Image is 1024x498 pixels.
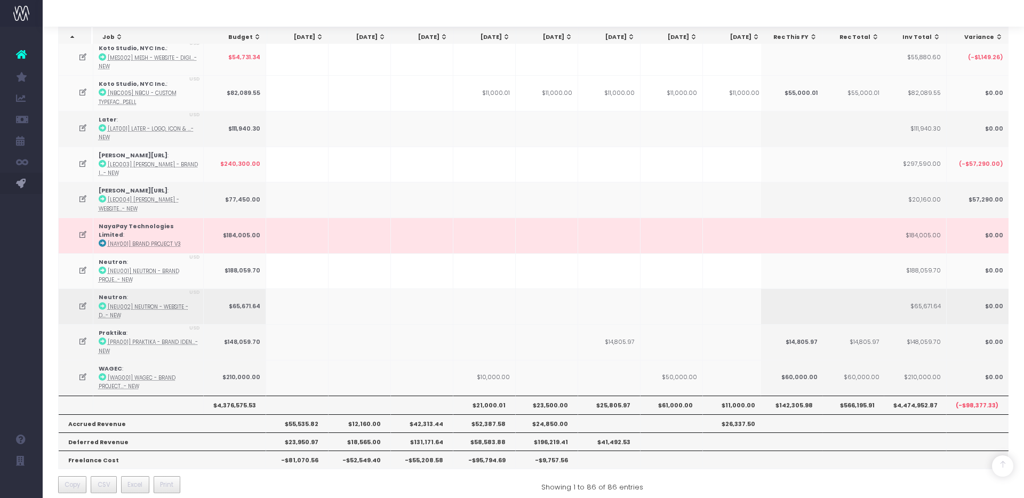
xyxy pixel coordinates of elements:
[99,80,166,88] strong: Koto Studio, NYC Inc.
[956,401,998,410] span: (-$98,377.33)
[93,111,204,147] td: :
[204,75,266,111] td: $82,089.55
[93,288,204,324] td: :
[516,75,578,111] td: $11,000.00
[641,396,703,414] th: $61,000.00
[588,33,635,42] div: [DATE]
[516,414,578,432] th: $24,850.00
[884,27,947,47] th: Inv Total: activate to sort column ascending
[93,324,204,360] td: :
[946,360,1009,396] td: $0.00
[578,432,641,451] th: $41,492.53
[99,374,175,390] abbr: [WAG001] WAGEC - Brand Project - Brand - New
[453,396,516,414] th: $21,000.01
[98,480,110,489] span: CSV
[822,396,885,414] th: $566,195.91
[189,111,200,119] span: USD
[761,27,823,47] th: Rec This FY: activate to sort column ascending
[703,396,765,414] th: $11,000.00
[641,75,703,111] td: $11,000.00
[267,27,330,47] th: Apr 25: activate to sort column ascending
[59,451,266,469] th: Freelance Cost
[391,414,453,432] th: $42,313.44
[761,324,823,360] td: $14,805.97
[761,396,823,414] th: $142,305.98
[946,218,1009,253] td: $0.00
[884,111,946,147] td: $111,940.30
[641,360,703,396] td: $50,000.00
[160,480,173,489] span: Print
[884,360,946,396] td: $210,000.00
[713,33,760,42] div: [DATE]
[99,161,198,176] abbr: [LEO003] Leonardo.ai - Brand Identity - Brand - New
[204,218,266,253] td: $184,005.00
[204,39,266,75] td: $54,731.34
[329,414,391,432] th: $12,160.00
[329,432,391,451] th: $18,565.00
[93,253,204,289] td: :
[453,75,516,111] td: $11,000.01
[822,360,885,396] td: $60,000.00
[391,432,453,451] th: $131,171.64
[205,27,267,47] th: Budget: activate to sort column ascending
[703,414,765,432] th: $26,337.50
[958,160,1003,168] span: (-$57,290.00)
[93,27,206,47] th: Job: activate to sort column ascending
[402,33,449,42] div: [DATE]
[65,480,80,489] span: Copy
[822,324,885,360] td: $14,805.97
[884,182,946,218] td: $20,160.00
[204,253,266,289] td: $188,059.70
[277,33,324,42] div: [DATE]
[761,360,823,396] td: $60,000.00
[99,151,167,159] strong: [PERSON_NAME][URL]
[93,182,204,218] td: :
[99,303,188,319] abbr: [NEU002] Neutron - Website - Digital - New
[93,75,204,111] td: :
[516,396,578,414] th: $23,500.00
[108,240,181,247] abbr: [NAY001] Brand Project V3
[946,75,1009,111] td: $0.00
[102,33,201,42] div: Job
[392,27,454,47] th: Jun 25: activate to sort column ascending
[59,432,266,451] th: Deferred Revenue
[93,39,204,75] td: :
[651,33,698,42] div: [DATE]
[946,288,1009,324] td: $0.00
[189,254,200,261] span: USD
[516,27,579,47] th: Aug 25: activate to sort column ascending
[884,147,946,182] td: $297,590.00
[204,288,266,324] td: $65,671.64
[99,268,179,283] abbr: [NEU001] Neutron - Brand Project - Brand - New
[453,451,516,469] th: -$95,794.69
[121,476,149,493] button: Excel
[761,75,823,111] td: $55,000.01
[154,476,180,493] button: Print
[204,360,266,396] td: $210,000.00
[453,414,516,432] th: $52,387.58
[703,75,765,111] td: $11,000.00
[579,27,641,47] th: Sep 25: activate to sort column ascending
[391,451,453,469] th: -$55,208.58
[204,182,266,218] td: $77,450.00
[884,75,946,111] td: $82,089.55
[189,289,200,296] span: USD
[641,27,703,47] th: Oct 25: activate to sort column ascending
[59,27,91,47] th: : activate to sort column descending
[541,476,643,493] div: Showing 1 to 86 of 86 entries
[99,90,177,105] abbr: [NBC005] NBCU - Custom Typeface - Brand - Upsell
[526,33,573,42] div: [DATE]
[99,54,197,70] abbr: [MES002] Mesh - Website - Digital - New
[204,111,266,147] td: $111,940.30
[330,27,392,47] th: May 25: activate to sort column ascending
[516,451,578,469] th: -$9,757.56
[189,325,200,332] span: USD
[93,360,204,396] td: :
[453,360,516,396] td: $10,000.00
[771,33,818,42] div: Rec This FY
[93,147,204,182] td: :
[884,39,946,75] td: $55,880.60
[946,111,1009,147] td: $0.00
[884,288,946,324] td: $65,671.64
[214,33,261,42] div: Budget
